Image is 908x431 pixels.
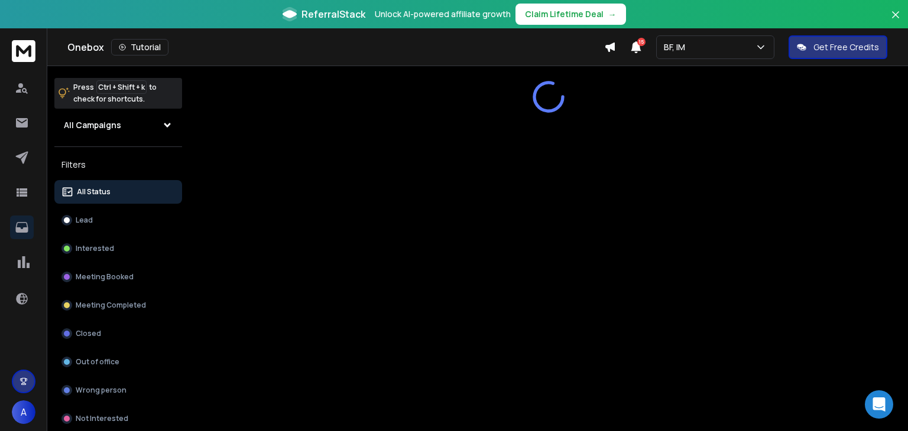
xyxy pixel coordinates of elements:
[76,414,128,423] p: Not Interested
[54,237,182,260] button: Interested
[54,208,182,232] button: Lead
[54,350,182,374] button: Out of office
[608,8,617,20] span: →
[54,113,182,137] button: All Campaigns
[375,8,511,20] p: Unlock AI-powered affiliate growth
[67,39,604,55] div: Onebox
[76,329,101,338] p: Closed
[76,244,114,253] p: Interested
[77,187,111,197] p: All Status
[888,7,903,35] button: Close banner
[54,378,182,402] button: Wrong person
[76,301,146,310] p: Meeting Completed
[54,293,182,317] button: Meeting Completed
[637,38,646,46] span: 15
[664,41,690,53] p: BF, IM
[54,156,182,173] h3: Filters
[301,7,365,21] span: ReferralStack
[73,81,157,105] p: Press to check for shortcuts.
[789,35,887,59] button: Get Free Credits
[54,407,182,430] button: Not Interested
[76,386,127,395] p: Wrong person
[12,400,35,424] button: A
[76,215,93,225] p: Lead
[76,272,134,282] p: Meeting Booked
[865,390,893,419] div: Open Intercom Messenger
[96,80,147,94] span: Ctrl + Shift + k
[76,357,119,367] p: Out of office
[515,4,626,25] button: Claim Lifetime Deal→
[64,119,121,131] h1: All Campaigns
[813,41,879,53] p: Get Free Credits
[54,180,182,204] button: All Status
[54,265,182,289] button: Meeting Booked
[111,39,168,55] button: Tutorial
[54,322,182,345] button: Closed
